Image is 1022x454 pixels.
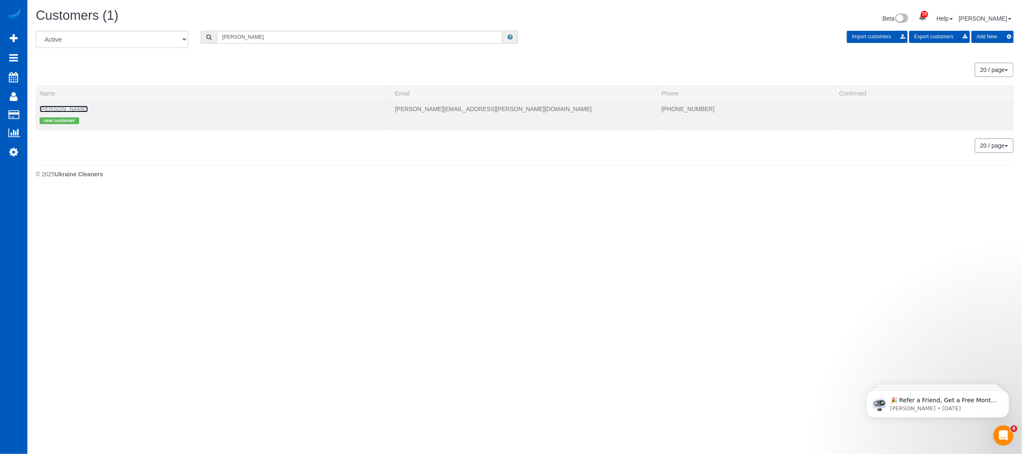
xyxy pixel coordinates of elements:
[40,117,79,124] span: new customer
[40,113,388,126] div: Tags
[5,8,22,20] img: Automaid Logo
[894,13,908,24] img: New interface
[836,85,1013,101] th: Confirmed
[921,11,928,18] span: 39
[975,138,1014,153] button: 20 / page
[658,85,836,101] th: Phone
[937,15,953,22] a: Help
[914,8,931,27] a: 39
[40,106,88,112] a: [PERSON_NAME]
[883,15,909,22] a: Beta
[975,138,1014,153] nav: Pagination navigation
[909,31,970,43] button: Export customers
[959,15,1011,22] a: [PERSON_NAME]
[391,85,658,101] th: Email
[847,31,908,43] button: Import customers
[391,101,658,130] td: Email
[854,372,1022,431] iframe: Intercom notifications message
[971,31,1014,43] button: Add New
[55,171,103,178] strong: Ukraine Cleaners
[36,170,1014,178] div: © 2025
[36,8,118,23] span: Customers (1)
[217,31,503,44] input: Search customers ...
[975,63,1014,77] button: 20 / page
[36,85,391,101] th: Name
[36,101,391,130] td: Name
[975,63,1014,77] nav: Pagination navigation
[658,101,836,130] td: Phone
[37,24,144,115] span: 🎉 Refer a Friend, Get a Free Month! 🎉 Love Automaid? Share the love! When you refer a friend who ...
[37,32,145,40] p: Message from Ellie, sent 1w ago
[836,101,1013,130] td: Confirmed
[1011,425,1017,432] span: 8
[993,425,1014,446] iframe: Intercom live chat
